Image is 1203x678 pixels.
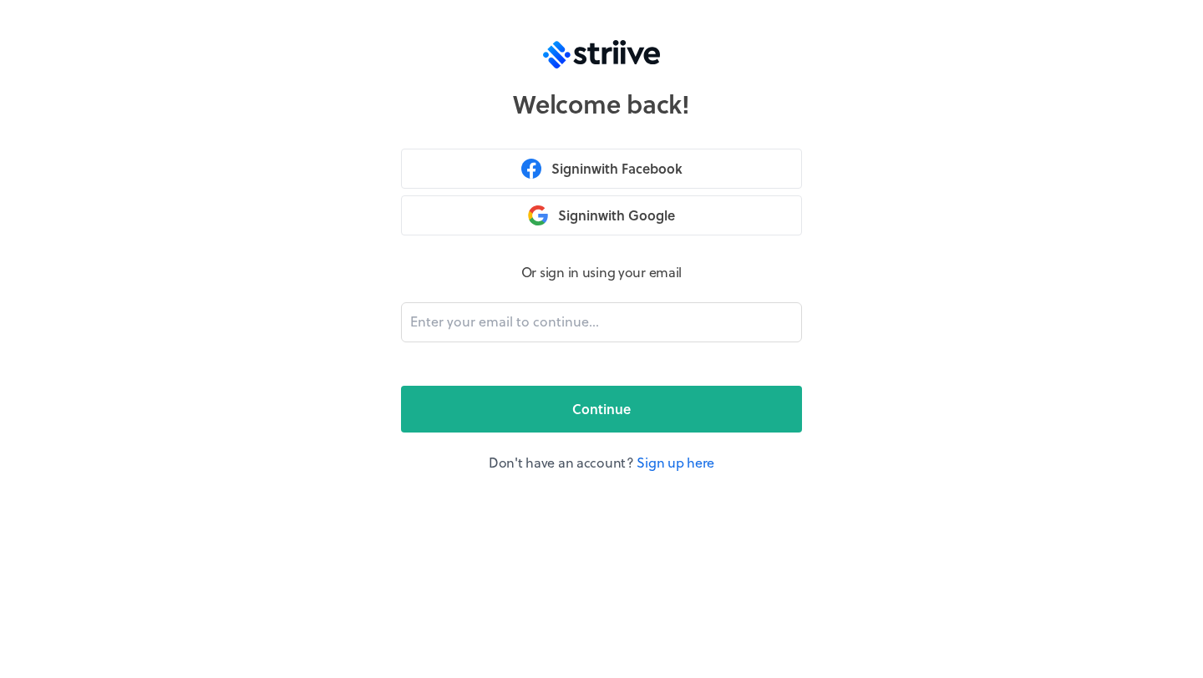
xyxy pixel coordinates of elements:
[543,40,660,68] img: logo-trans.svg
[401,262,802,282] p: Or sign in using your email
[1155,630,1195,670] iframe: gist-messenger-bubble-iframe
[401,149,802,189] button: Signinwith Facebook
[401,453,802,473] p: Don't have an account?
[401,386,802,433] button: Continue
[401,302,802,342] input: Enter your email to continue...
[637,453,714,472] a: Sign up here
[572,399,631,419] span: Continue
[401,195,802,235] button: Signinwith Google
[513,89,689,119] h1: Welcome back!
